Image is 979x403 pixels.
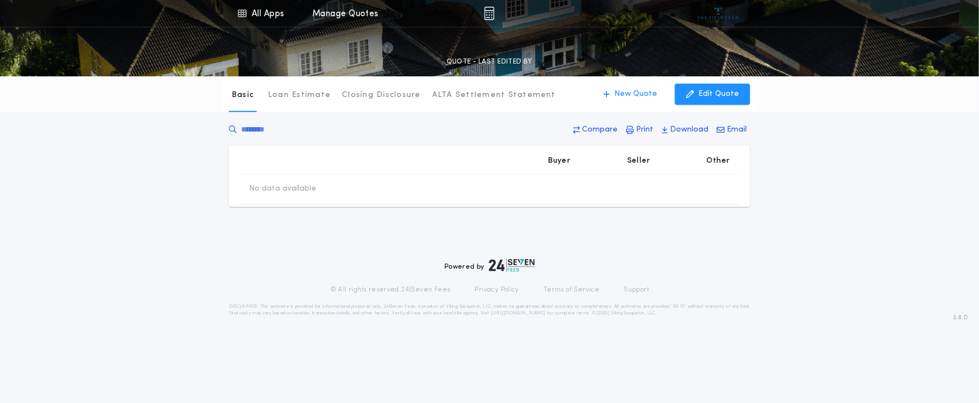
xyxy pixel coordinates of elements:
p: New Quote [614,89,657,100]
p: Closing Disclosure [342,90,421,101]
img: img [484,7,495,20]
p: Seller [627,156,650,167]
span: 3.8.0 [953,313,968,323]
p: © All rights reserved. 24|Seven Fees [330,285,451,294]
p: Email [727,124,747,135]
button: Compare [570,120,621,140]
button: Print [623,120,657,140]
p: Download [670,124,708,135]
p: Edit Quote [698,89,739,100]
img: logo [489,259,535,272]
a: Privacy Policy [475,285,520,294]
p: Print [636,124,653,135]
button: Edit Quote [675,84,750,105]
div: Powered by [444,259,535,272]
button: Download [658,120,712,140]
p: Buyer [548,156,570,167]
p: ALTA Settlement Statement [432,90,556,101]
td: No data available [240,174,325,203]
p: Basic [232,90,254,101]
p: Loan Estimate [268,90,331,101]
a: [URL][DOMAIN_NAME] [491,311,546,315]
p: Compare [582,124,618,135]
a: Terms of Service [544,285,599,294]
p: Other [707,156,730,167]
p: DISCLAIMER: This estimate is provided for informational purposes only. 24|Seven Fees, a product o... [229,303,750,317]
a: Support [624,285,649,294]
p: QUOTE - LAST EDITED BY [447,56,532,67]
button: Email [713,120,750,140]
button: New Quote [592,84,668,105]
img: vs-icon [698,8,740,19]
